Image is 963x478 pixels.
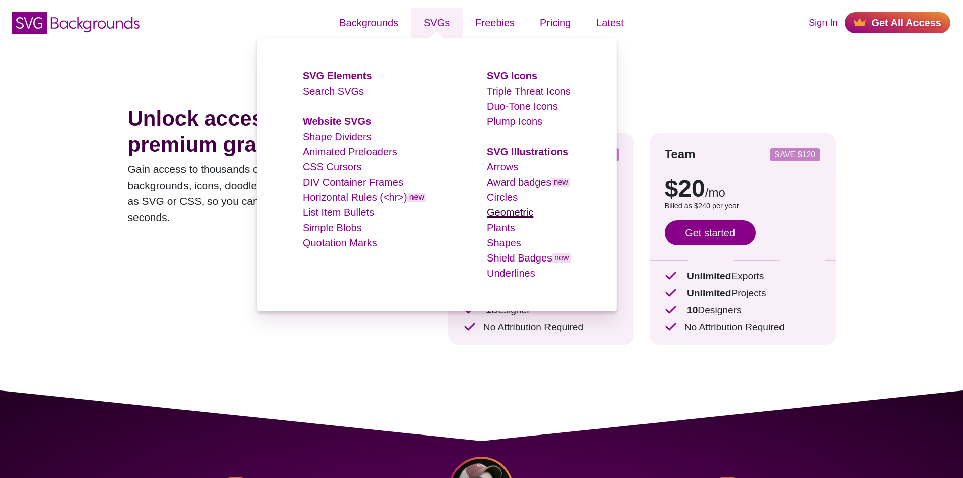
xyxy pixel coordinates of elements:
[327,8,411,38] a: Backgrounds
[487,207,533,218] a: Geometric
[303,85,364,97] a: Search SVGs
[487,146,568,157] a: SVG Illustrations
[303,70,372,81] a: SVG Elements
[665,269,820,284] p: Exports
[487,222,515,233] a: Plants
[487,177,570,188] a: Award badgesnew
[487,101,558,112] a: Duo-Tone Icons
[487,268,535,279] a: Underlines
[665,303,820,318] p: Designers
[809,16,837,30] a: Sign In
[527,8,583,38] a: Pricing
[128,161,418,225] p: Gain access to thousands of premium SVGs, including backgrounds, icons, doodles, and more. Everyt...
[487,252,571,264] a: Shield Badgesnew
[552,178,570,187] span: new
[487,116,542,127] a: Plump Icons
[487,161,518,172] a: Arrows
[303,222,362,233] a: Simple Blobs
[487,85,571,97] a: Triple Threat Icons
[303,177,403,188] a: DIV Container Frames
[303,131,372,142] a: Shape Dividers
[705,186,725,199] span: /mo
[487,237,521,248] a: Shapes
[463,8,527,38] a: Freebies
[407,193,426,202] span: new
[303,146,397,157] a: Animated Preloaders
[665,147,696,161] strong: Team
[774,151,816,159] p: SAVE $120
[487,192,518,203] a: Circles
[552,253,571,263] span: new
[583,8,636,38] a: Latest
[665,220,756,245] a: Get started
[665,177,820,201] p: $20
[665,320,820,335] p: No Attribution Required
[128,106,418,157] h1: Unlock access to all our premium graphics
[665,286,820,301] p: Projects
[411,8,463,38] a: SVGs
[303,116,371,127] a: Website SVGs
[687,305,698,315] strong: 10
[303,161,362,172] a: CSS Cursors
[687,288,731,298] strong: Unlimited
[487,70,537,81] a: SVG Icons
[303,207,374,218] a: List Item Bullets
[303,192,426,203] a: Horizontal Rules (<hr>)new
[687,271,731,281] strong: Unlimited
[464,320,619,335] p: No Attribution Required
[665,201,820,212] p: Billed as $240 per year
[303,237,377,248] a: Quotation Marks
[845,12,950,33] a: Get All Access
